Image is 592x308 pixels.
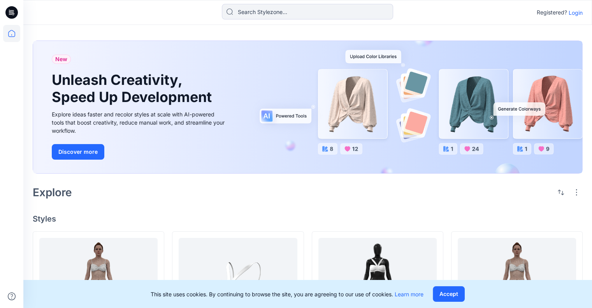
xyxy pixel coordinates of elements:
[537,8,567,17] p: Registered?
[55,55,67,64] span: New
[33,214,583,224] h4: Styles
[33,186,72,199] h2: Explore
[52,110,227,135] div: Explore ideas faster and recolor styles at scale with AI-powered tools that boost creativity, red...
[52,144,104,160] button: Discover more
[151,290,423,298] p: This site uses cookies. By continuing to browse the site, you are agreeing to our use of cookies.
[433,286,465,302] button: Accept
[222,4,393,19] input: Search Stylezone…
[52,144,227,160] a: Discover more
[395,291,423,297] a: Learn more
[52,72,215,105] h1: Unleash Creativity, Speed Up Development
[569,9,583,17] p: Login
